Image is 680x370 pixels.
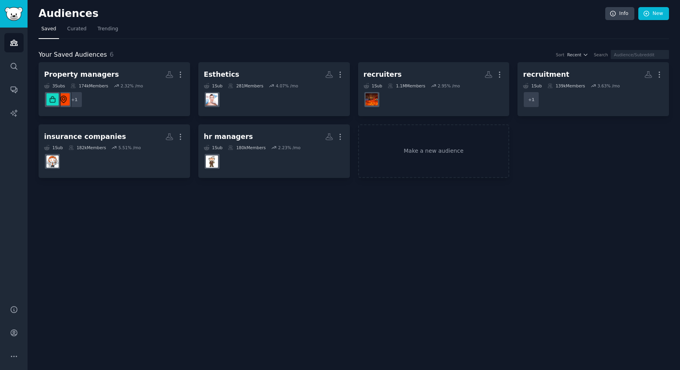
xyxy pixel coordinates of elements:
[204,70,239,80] div: Esthetics
[39,23,59,39] a: Saved
[438,83,460,89] div: 2.95 % /mo
[46,155,59,168] img: Insurance
[358,124,510,178] a: Make a new audience
[358,62,510,116] a: recruiters1Sub1.1MMembers2.95% /morecruitinghell
[228,145,266,150] div: 180k Members
[523,70,569,80] div: recruitment
[198,62,350,116] a: Esthetics1Sub281Members4.07% /moaesthetic_practice
[597,83,620,89] div: 3.63 % /mo
[44,70,119,80] div: Property managers
[65,23,89,39] a: Curated
[98,26,118,33] span: Trending
[206,93,218,105] img: aesthetic_practice
[611,50,669,59] input: Audience/Subreddit
[364,83,382,89] div: 1 Sub
[44,145,63,150] div: 1 Sub
[41,26,56,33] span: Saved
[198,124,350,178] a: hr managers1Sub180kMembers2.23% /mohumanresources
[39,7,605,20] h2: Audiences
[594,52,608,57] div: Search
[517,62,669,116] a: recruitment1Sub139kMembers3.63% /mo+1
[120,83,143,89] div: 2.32 % /mo
[278,145,301,150] div: 2.23 % /mo
[523,83,542,89] div: 1 Sub
[70,83,108,89] div: 174k Members
[366,93,378,105] img: recruitinghell
[276,83,298,89] div: 4.07 % /mo
[68,145,106,150] div: 182k Members
[66,91,83,108] div: + 1
[547,83,585,89] div: 139k Members
[638,7,669,20] a: New
[556,52,565,57] div: Sort
[567,52,588,57] button: Recent
[39,124,190,178] a: insurance companies1Sub182kMembers5.51% /moInsurance
[57,93,70,105] img: CommercialRealEstate
[204,83,223,89] div: 1 Sub
[228,83,263,89] div: 281 Members
[605,7,634,20] a: Info
[206,155,218,168] img: humanresources
[388,83,425,89] div: 1.1M Members
[39,50,107,60] span: Your Saved Audiences
[95,23,121,39] a: Trending
[118,145,141,150] div: 5.51 % /mo
[204,132,253,142] div: hr managers
[67,26,87,33] span: Curated
[39,62,190,116] a: Property managers3Subs174kMembers2.32% /mo+1CommercialRealEstatePropertyManagement
[567,52,581,57] span: Recent
[5,7,23,21] img: GummySearch logo
[364,70,402,80] div: recruiters
[46,93,59,105] img: PropertyManagement
[523,91,540,108] div: + 1
[44,132,126,142] div: insurance companies
[44,83,65,89] div: 3 Sub s
[204,145,223,150] div: 1 Sub
[110,51,114,58] span: 6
